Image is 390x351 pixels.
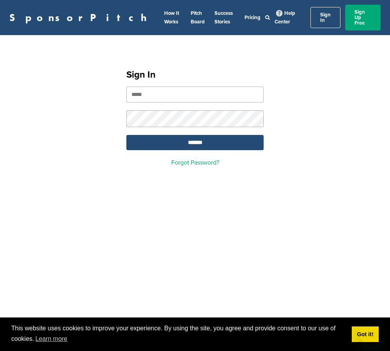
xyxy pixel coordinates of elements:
[359,320,384,345] iframe: Button to launch messaging window
[352,326,379,342] a: dismiss cookie message
[214,10,233,25] a: Success Stories
[191,10,205,25] a: Pitch Board
[345,5,381,30] a: Sign Up Free
[245,14,261,21] a: Pricing
[275,9,295,27] a: Help Center
[171,159,219,167] a: Forgot Password?
[9,12,152,23] a: SponsorPitch
[126,68,264,82] h1: Sign In
[164,10,179,25] a: How It Works
[34,333,69,345] a: learn more about cookies
[11,324,346,345] span: This website uses cookies to improve your experience. By using the site, you agree and provide co...
[310,7,340,28] a: Sign In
